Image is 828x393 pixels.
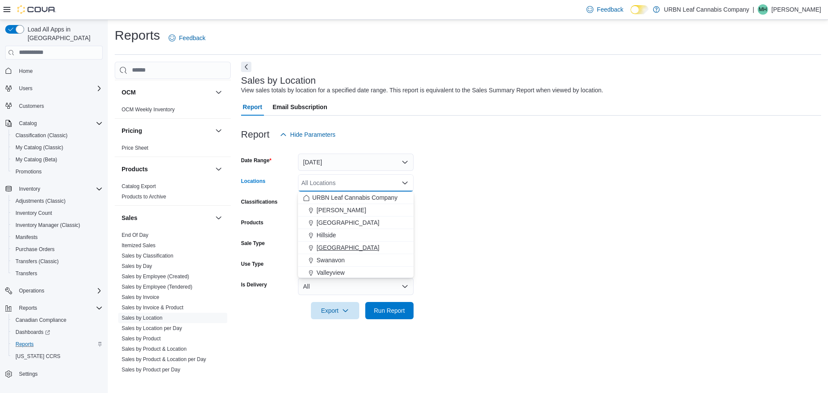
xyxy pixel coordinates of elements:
[298,192,414,354] div: Choose from the following options
[12,167,45,177] a: Promotions
[115,104,231,118] div: OCM
[16,369,41,379] a: Settings
[122,107,175,113] a: OCM Weekly Inventory
[12,220,103,230] span: Inventory Manager (Classic)
[317,231,336,239] span: Hillside
[2,65,106,77] button: Home
[122,263,152,270] span: Sales by Day
[19,305,37,311] span: Reports
[16,234,38,241] span: Manifests
[9,243,106,255] button: Purchase Orders
[122,284,192,290] a: Sales by Employee (Tendered)
[241,62,251,72] button: Next
[9,338,106,350] button: Reports
[16,303,41,313] button: Reports
[122,145,148,151] span: Price Sheet
[9,154,106,166] button: My Catalog (Beta)
[2,285,106,297] button: Operations
[122,165,212,173] button: Products
[298,217,414,229] button: [GEOGRAPHIC_DATA]
[19,103,44,110] span: Customers
[122,274,189,280] a: Sales by Employee (Created)
[664,4,750,15] p: URBN Leaf Cannabis Company
[298,254,414,267] button: Swanavon
[12,268,103,279] span: Transfers
[630,14,631,15] span: Dark Mode
[19,68,33,75] span: Home
[597,5,623,14] span: Feedback
[12,339,103,349] span: Reports
[12,327,53,337] a: Dashboards
[122,145,148,151] a: Price Sheet
[16,101,47,111] a: Customers
[12,154,61,165] a: My Catalog (Beta)
[241,86,603,95] div: View sales totals by location for a specified date range. This report is equivalent to the Sales ...
[19,185,40,192] span: Inventory
[16,198,66,204] span: Adjustments (Classic)
[115,27,160,44] h1: Reports
[317,256,345,264] span: Swanavon
[290,130,336,139] span: Hide Parameters
[19,287,44,294] span: Operations
[122,253,173,259] a: Sales by Classification
[213,126,224,136] button: Pricing
[122,126,142,135] h3: Pricing
[9,255,106,267] button: Transfers (Classic)
[12,315,70,325] a: Canadian Compliance
[16,118,40,129] button: Catalog
[12,220,84,230] a: Inventory Manager (Classic)
[12,315,103,325] span: Canadian Compliance
[759,4,767,15] span: MH
[9,207,106,219] button: Inventory Count
[12,154,103,165] span: My Catalog (Beta)
[12,167,103,177] span: Promotions
[2,368,106,380] button: Settings
[2,100,106,112] button: Customers
[122,242,156,248] a: Itemized Sales
[241,261,263,267] label: Use Type
[122,336,161,342] a: Sales by Product
[16,246,55,253] span: Purchase Orders
[122,304,183,311] span: Sales by Invoice & Product
[122,366,180,373] span: Sales by Product per Day
[9,231,106,243] button: Manifests
[122,315,163,321] a: Sales by Location
[241,129,270,140] h3: Report
[9,219,106,231] button: Inventory Manager (Classic)
[12,196,69,206] a: Adjustments (Classic)
[312,193,398,202] span: URBN Leaf Cannabis Company
[122,294,159,301] span: Sales by Invoice
[9,326,106,338] a: Dashboards
[179,34,205,42] span: Feedback
[16,270,37,277] span: Transfers
[9,314,106,326] button: Canadian Compliance
[317,206,366,214] span: [PERSON_NAME]
[243,98,262,116] span: Report
[12,232,103,242] span: Manifests
[122,252,173,259] span: Sales by Classification
[241,240,265,247] label: Sale Type
[16,144,63,151] span: My Catalog (Classic)
[122,126,212,135] button: Pricing
[16,341,34,348] span: Reports
[298,229,414,242] button: Hillside
[122,232,148,239] span: End Of Day
[758,4,768,15] div: Megan Hude
[12,130,103,141] span: Classification (Classic)
[298,242,414,254] button: [GEOGRAPHIC_DATA]
[241,178,266,185] label: Locations
[12,327,103,337] span: Dashboards
[16,353,60,360] span: [US_STATE] CCRS
[2,302,106,314] button: Reports
[16,303,103,313] span: Reports
[630,5,649,14] input: Dark Mode
[9,267,106,280] button: Transfers
[122,165,148,173] h3: Products
[24,25,103,42] span: Load All Apps in [GEOGRAPHIC_DATA]
[9,129,106,141] button: Classification (Classic)
[122,335,161,342] span: Sales by Product
[122,367,180,373] a: Sales by Product per Day
[122,283,192,290] span: Sales by Employee (Tendered)
[9,166,106,178] button: Promotions
[16,368,103,379] span: Settings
